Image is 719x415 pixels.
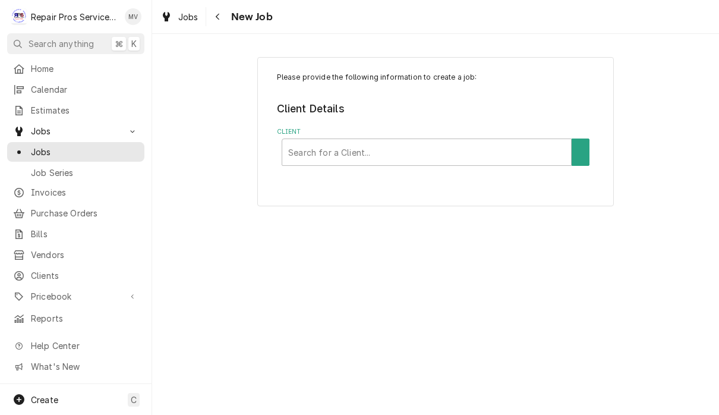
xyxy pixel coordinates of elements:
[7,121,144,141] a: Go to Jobs
[7,33,144,54] button: Search anything⌘K
[7,287,144,306] a: Go to Pricebook
[228,9,273,25] span: New Job
[11,8,27,25] div: Repair Pros Services Inc's Avatar
[31,249,138,261] span: Vendors
[7,266,144,285] a: Clients
[277,127,595,166] div: Client
[31,62,138,75] span: Home
[156,7,203,27] a: Jobs
[31,395,58,405] span: Create
[29,37,94,50] span: Search anything
[277,72,595,166] div: Job Create/Update Form
[31,125,121,137] span: Jobs
[277,101,595,117] legend: Client Details
[125,8,141,25] div: Mindy Volker's Avatar
[7,163,144,183] a: Job Series
[572,139,589,166] button: Create New Client
[31,186,138,199] span: Invoices
[257,57,614,206] div: Job Create/Update
[7,309,144,328] a: Reports
[31,166,138,179] span: Job Series
[7,357,144,376] a: Go to What's New
[31,104,138,117] span: Estimates
[7,59,144,78] a: Home
[7,142,144,162] a: Jobs
[209,7,228,26] button: Navigate back
[31,83,138,96] span: Calendar
[7,100,144,120] a: Estimates
[11,8,27,25] div: R
[31,290,121,303] span: Pricebook
[125,8,141,25] div: MV
[31,228,138,240] span: Bills
[31,312,138,325] span: Reports
[31,360,137,373] span: What's New
[131,37,137,50] span: K
[178,11,198,23] span: Jobs
[31,207,138,219] span: Purchase Orders
[7,80,144,99] a: Calendar
[7,336,144,356] a: Go to Help Center
[31,269,138,282] span: Clients
[7,183,144,202] a: Invoices
[31,339,137,352] span: Help Center
[31,146,138,158] span: Jobs
[31,11,118,23] div: Repair Pros Services Inc
[277,127,595,137] label: Client
[131,394,137,406] span: C
[7,245,144,265] a: Vendors
[7,224,144,244] a: Bills
[115,37,123,50] span: ⌘
[7,203,144,223] a: Purchase Orders
[277,72,595,83] p: Please provide the following information to create a job:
